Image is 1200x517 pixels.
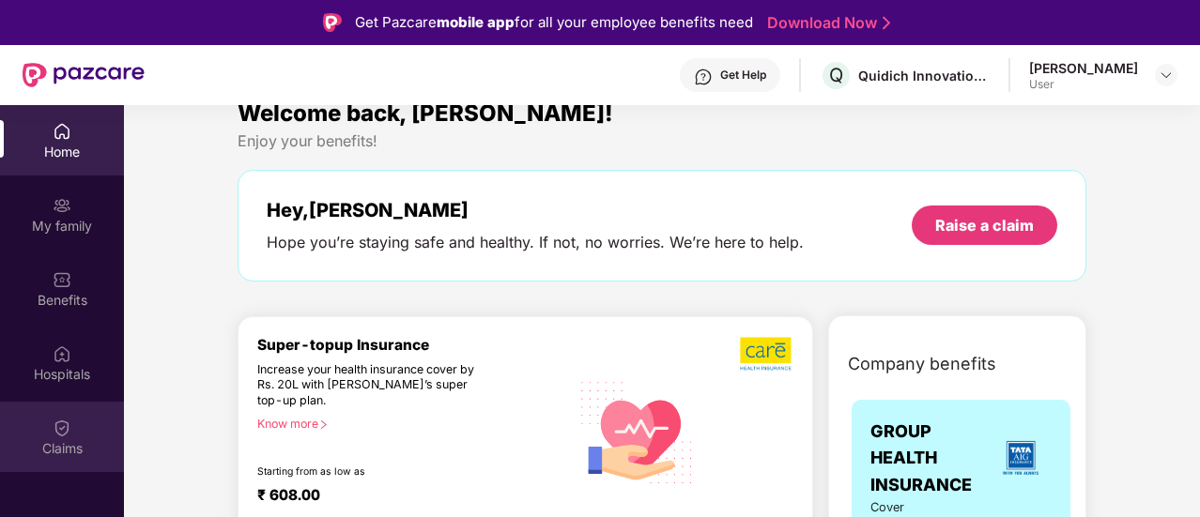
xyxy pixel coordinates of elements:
img: svg+xml;base64,PHN2ZyBpZD0iQmVuZWZpdHMiIHhtbG5zPSJodHRwOi8vd3d3LnczLm9yZy8yMDAwL3N2ZyIgd2lkdGg9Ij... [53,270,71,289]
img: New Pazcare Logo [23,63,145,87]
span: GROUP HEALTH INSURANCE [870,418,990,498]
div: Know more [257,417,559,430]
img: svg+xml;base64,PHN2ZyBpZD0iRHJvcGRvd24tMzJ4MzIiIHhtbG5zPSJodHRwOi8vd3d3LnczLm9yZy8yMDAwL3N2ZyIgd2... [1159,68,1174,83]
div: Super-topup Insurance [257,336,570,354]
img: svg+xml;base64,PHN2ZyBpZD0iSG9tZSIgeG1sbnM9Imh0dHA6Ly93d3cudzMub3JnLzIwMDAvc3ZnIiB3aWR0aD0iMjAiIG... [53,122,71,141]
img: Logo [323,13,342,32]
span: Cover [870,498,939,517]
img: svg+xml;base64,PHN2ZyBpZD0iSGVscC0zMngzMiIgeG1sbnM9Imh0dHA6Ly93d3cudzMub3JnLzIwMDAvc3ZnIiB3aWR0aD... [694,68,713,86]
div: Enjoy your benefits! [238,131,1086,151]
div: Get Help [720,68,766,83]
img: svg+xml;base64,PHN2ZyBpZD0iQ2xhaW0iIHhtbG5zPSJodHRwOi8vd3d3LnczLm9yZy8yMDAwL3N2ZyIgd2lkdGg9IjIwIi... [53,418,71,437]
div: Quidich Innovation Labs Private Limited [858,67,990,84]
div: ₹ 608.00 [257,486,551,509]
div: Get Pazcare for all your employee benefits need [355,11,753,34]
img: b5dec4f62d2307b9de63beb79f102df3.png [740,336,793,372]
span: Welcome back, [PERSON_NAME]! [238,99,613,127]
div: Hey, [PERSON_NAME] [267,199,804,221]
div: Raise a claim [935,215,1034,236]
img: Stroke [883,13,890,33]
div: Hope you’re staying safe and healthy. If not, no worries. We’re here to help. [267,233,804,252]
span: Q [829,64,843,86]
span: Company benefits [848,351,996,377]
div: Increase your health insurance cover by Rs. 20L with [PERSON_NAME]’s super top-up plan. [257,362,489,409]
img: svg+xml;base64,PHN2ZyBpZD0iSG9zcGl0YWxzIiB4bWxucz0iaHR0cDovL3d3dy53My5vcmcvMjAwMC9zdmciIHdpZHRoPS... [53,344,71,363]
img: svg+xml;base64,PHN2ZyB4bWxucz0iaHR0cDovL3d3dy53My5vcmcvMjAwMC9zdmciIHhtbG5zOnhsaW5rPSJodHRwOi8vd3... [570,363,704,499]
img: insurerLogo [995,433,1046,483]
strong: mobile app [437,13,515,31]
a: Download Now [767,13,885,33]
div: [PERSON_NAME] [1029,59,1138,77]
img: svg+xml;base64,PHN2ZyB3aWR0aD0iMjAiIGhlaWdodD0iMjAiIHZpZXdCb3g9IjAgMCAyMCAyMCIgZmlsbD0ibm9uZSIgeG... [53,196,71,215]
div: User [1029,77,1138,92]
span: right [318,419,329,430]
div: Starting from as low as [257,465,490,479]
